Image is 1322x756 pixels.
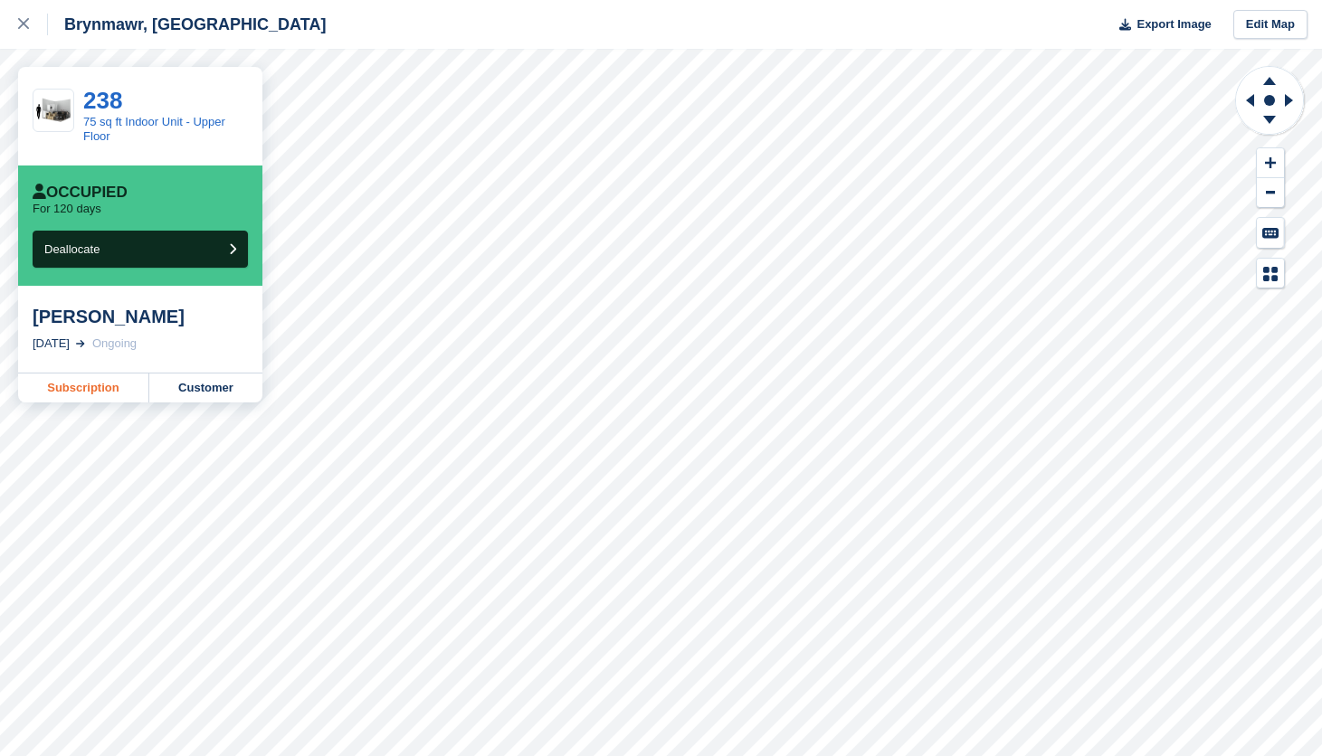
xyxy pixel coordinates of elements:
p: For 120 days [33,202,101,216]
a: 75 sq ft Indoor Unit - Upper Floor [83,115,225,143]
div: Occupied [33,184,128,202]
div: Brynmawr, [GEOGRAPHIC_DATA] [48,14,326,35]
span: Export Image [1137,15,1211,33]
button: Zoom Out [1257,178,1284,208]
a: Edit Map [1233,10,1308,40]
span: Deallocate [44,242,100,256]
button: Keyboard Shortcuts [1257,218,1284,248]
div: [PERSON_NAME] [33,306,248,327]
a: 238 [83,87,122,114]
button: Map Legend [1257,259,1284,288]
img: arrow-right-light-icn-cde0832a797a2874e46488d9cf13f60e5c3a73dbe684e267c42b8395dfbc2abf.svg [76,340,85,347]
img: 75-sqft-unit.jpg [33,95,73,125]
a: Subscription [18,373,149,402]
div: [DATE] [33,335,70,353]
a: Customer [149,373,262,402]
button: Export Image [1108,10,1212,40]
button: Zoom In [1257,148,1284,178]
div: Ongoing [92,335,137,353]
button: Deallocate [33,231,248,268]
